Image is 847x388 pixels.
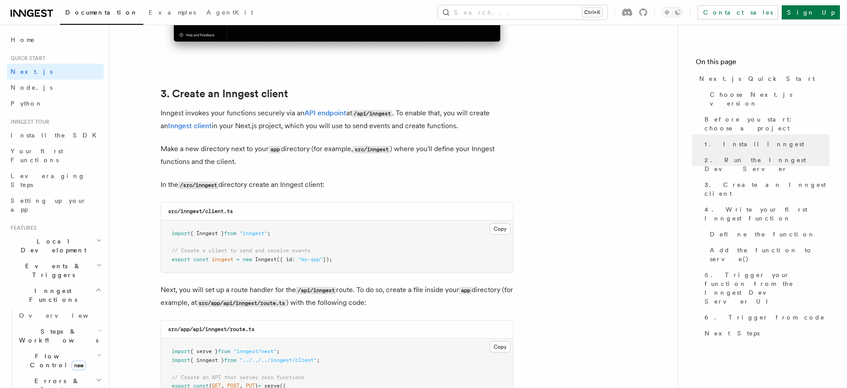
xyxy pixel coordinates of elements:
[705,313,825,322] span: 6. Trigger from code
[218,348,230,354] span: from
[7,168,104,193] a: Leveraging Steps
[701,177,829,202] a: 3. Create an Inngest client
[352,110,392,118] code: /api/inngest
[190,357,224,363] span: { inngest }
[243,256,252,262] span: new
[15,348,104,373] button: Flow Controlnew
[255,256,277,262] span: Inngest
[705,205,829,223] span: 4. Write your first Inngest function
[172,230,190,236] span: import
[161,179,513,191] p: In the directory create an Inngest client:
[149,9,196,16] span: Examples
[705,270,829,306] span: 5. Trigger your function from the Inngest Dev Server UI
[11,100,43,107] span: Python
[706,87,829,111] a: Choose Next.js version
[705,140,804,148] span: 1. Install Inngest
[304,109,346,117] a: API endpoint
[193,256,209,262] span: const
[490,341,510,353] button: Copy
[7,95,104,111] a: Python
[19,312,110,319] span: Overview
[701,267,829,309] a: 5. Trigger your function from the Inngest Dev Server UI
[201,3,259,24] a: AgentKit
[662,7,683,18] button: Toggle dark mode
[15,327,98,345] span: Steps & Workflows
[296,287,336,294] code: /api/inngest
[11,132,102,139] span: Install the SDK
[143,3,201,24] a: Examples
[317,357,320,363] span: ;
[710,246,829,263] span: Add the function to serve()
[459,287,472,294] code: app
[269,146,281,153] code: app
[172,256,190,262] span: export
[11,172,85,188] span: Leveraging Steps
[701,309,829,325] a: 6. Trigger from code
[224,357,236,363] span: from
[11,197,86,213] span: Setting up your app
[15,352,97,369] span: Flow Control
[7,32,104,48] a: Home
[705,115,829,133] span: Before you start: choose a project
[706,226,829,242] a: Define the function
[438,5,607,19] button: Search...Ctrl+K
[168,122,212,130] a: Inngest client
[236,256,240,262] span: =
[7,283,104,308] button: Inngest Functions
[233,348,277,354] span: "inngest/next"
[705,180,829,198] span: 3. Create an Inngest client
[705,329,760,338] span: Next Steps
[298,256,323,262] span: "my-app"
[490,223,510,235] button: Copy
[7,224,37,232] span: Features
[705,156,829,173] span: 2. Run the Inngest Dev Server
[7,64,104,80] a: Next.js
[197,300,286,307] code: src/app/api/inngest/route.ts
[7,286,95,304] span: Inngest Functions
[15,323,104,348] button: Steps & Workflows
[710,90,829,108] span: Choose Next.js version
[206,9,253,16] span: AgentKit
[782,5,840,19] a: Sign Up
[161,87,288,100] a: 3. Create an Inngest client
[65,9,138,16] span: Documentation
[161,284,513,309] p: Next, you will set up a route handler for the route. To do so, create a file inside your director...
[697,5,778,19] a: Contact sales
[582,8,602,17] kbd: Ctrl+K
[7,258,104,283] button: Events & Triggers
[701,325,829,341] a: Next Steps
[60,3,143,25] a: Documentation
[11,35,35,44] span: Home
[161,143,513,168] p: Make a new directory next to your directory (for example, ) where you'll define your Inngest func...
[172,357,190,363] span: import
[172,374,304,380] span: // Create an API that serves zero functions
[706,242,829,267] a: Add the function to serve()
[7,233,104,258] button: Local Development
[161,107,513,132] p: Inngest invokes your functions securely via an at . To enable that, you will create an in your Ne...
[292,256,295,262] span: :
[7,127,104,143] a: Install the SDK
[267,230,270,236] span: ;
[172,247,311,254] span: // Create a client to send and receive events
[15,308,104,323] a: Overview
[696,57,829,71] h4: On this page
[11,68,52,75] span: Next.js
[696,71,829,87] a: Next.js Quick Start
[277,348,280,354] span: ;
[701,202,829,226] a: 4. Write your first Inngest function
[7,262,96,279] span: Events & Triggers
[710,230,815,239] span: Define the function
[240,357,317,363] span: "../../../inngest/client"
[168,208,233,214] code: src/inngest/client.ts
[277,256,292,262] span: ({ id
[224,230,236,236] span: from
[701,111,829,136] a: Before you start: choose a project
[11,148,63,164] span: Your first Functions
[11,84,52,91] span: Node.js
[240,230,267,236] span: "inngest"
[7,118,49,126] span: Inngest tour
[172,348,190,354] span: import
[7,143,104,168] a: Your first Functions
[7,237,96,255] span: Local Development
[190,348,218,354] span: { serve }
